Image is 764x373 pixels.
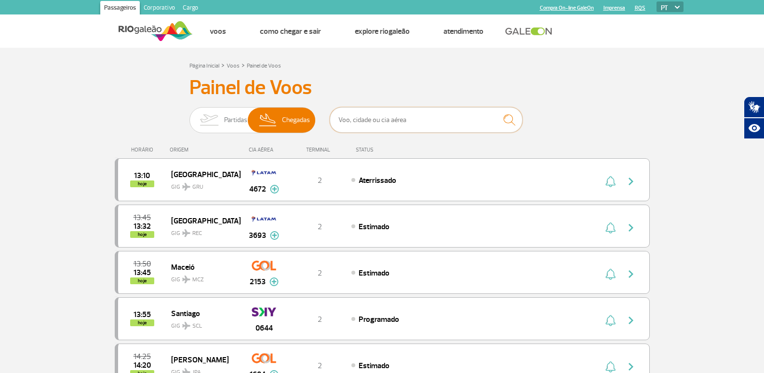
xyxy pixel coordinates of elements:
[359,361,389,371] span: Estimado
[182,229,190,237] img: destiny_airplane.svg
[359,176,396,185] span: Aterrissado
[605,361,616,373] img: sino-painel-voo.svg
[318,361,322,371] span: 2
[171,317,233,331] span: GIG
[224,108,247,133] span: Partidas
[221,59,225,70] a: >
[635,5,645,11] a: RQS
[241,59,245,70] a: >
[249,183,266,195] span: 4672
[250,276,266,288] span: 2153
[744,118,764,139] button: Abrir recursos assistivos.
[182,322,190,330] img: destiny_airplane.svg
[260,27,321,36] a: Como chegar e sair
[189,62,219,69] a: Página Inicial
[605,222,616,234] img: sino-painel-voo.svg
[605,315,616,326] img: sino-painel-voo.svg
[170,147,240,153] div: ORIGEM
[189,76,575,100] h3: Painel de Voos
[351,147,429,153] div: STATUS
[318,176,322,185] span: 2
[134,214,151,221] span: 2025-10-01 13:45:00
[443,27,483,36] a: Atendimento
[118,147,170,153] div: HORÁRIO
[744,97,764,118] button: Abrir tradutor de língua de sinais.
[192,276,204,284] span: MCZ
[540,5,594,11] a: Compra On-line GaleOn
[270,231,279,240] img: mais-info-painel-voo.svg
[194,108,224,133] img: slider-embarque
[359,315,399,324] span: Programado
[625,315,637,326] img: seta-direita-painel-voo.svg
[171,178,233,192] span: GIG
[318,222,322,232] span: 2
[130,180,154,187] span: hoje
[603,5,625,11] a: Imprensa
[171,214,233,227] span: [GEOGRAPHIC_DATA]
[134,172,150,179] span: 2025-10-01 13:10:00
[100,1,140,16] a: Passageiros
[625,176,637,187] img: seta-direita-painel-voo.svg
[134,311,151,318] span: 2025-10-01 13:55:00
[171,224,233,238] span: GIG
[192,183,203,192] span: GRU
[192,229,202,238] span: REC
[254,108,282,133] img: slider-desembarque
[282,108,310,133] span: Chegadas
[625,222,637,234] img: seta-direita-painel-voo.svg
[179,1,202,16] a: Cargo
[359,268,389,278] span: Estimado
[318,315,322,324] span: 2
[134,223,151,230] span: 2025-10-01 13:32:00
[359,222,389,232] span: Estimado
[134,269,151,276] span: 2025-10-01 13:45:00
[171,168,233,180] span: [GEOGRAPHIC_DATA]
[134,362,151,369] span: 2025-10-01 14:20:00
[330,107,523,133] input: Voo, cidade ou cia aérea
[210,27,226,36] a: Voos
[182,183,190,191] img: destiny_airplane.svg
[625,361,637,373] img: seta-direita-painel-voo.svg
[140,1,179,16] a: Corporativo
[247,62,281,69] a: Painel de Voos
[269,277,279,286] img: mais-info-painel-voo.svg
[182,276,190,283] img: destiny_airplane.svg
[130,231,154,238] span: hoje
[605,176,616,187] img: sino-painel-voo.svg
[171,353,233,366] span: [PERSON_NAME]
[171,261,233,273] span: Maceió
[605,268,616,280] img: sino-painel-voo.svg
[270,185,279,193] img: mais-info-painel-voo.svg
[130,319,154,326] span: hoje
[130,277,154,284] span: hoje
[171,270,233,284] span: GIG
[134,261,151,267] span: 2025-10-01 13:50:00
[288,147,351,153] div: TERMINAL
[134,353,151,360] span: 2025-10-01 14:25:00
[255,322,273,334] span: 0644
[227,62,240,69] a: Voos
[625,268,637,280] img: seta-direita-painel-voo.svg
[355,27,410,36] a: Explore RIOgaleão
[192,322,202,331] span: SCL
[249,230,266,241] span: 3693
[744,97,764,139] div: Plugin de acessibilidade da Hand Talk.
[318,268,322,278] span: 2
[240,147,288,153] div: CIA AÉREA
[171,307,233,319] span: Santiago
